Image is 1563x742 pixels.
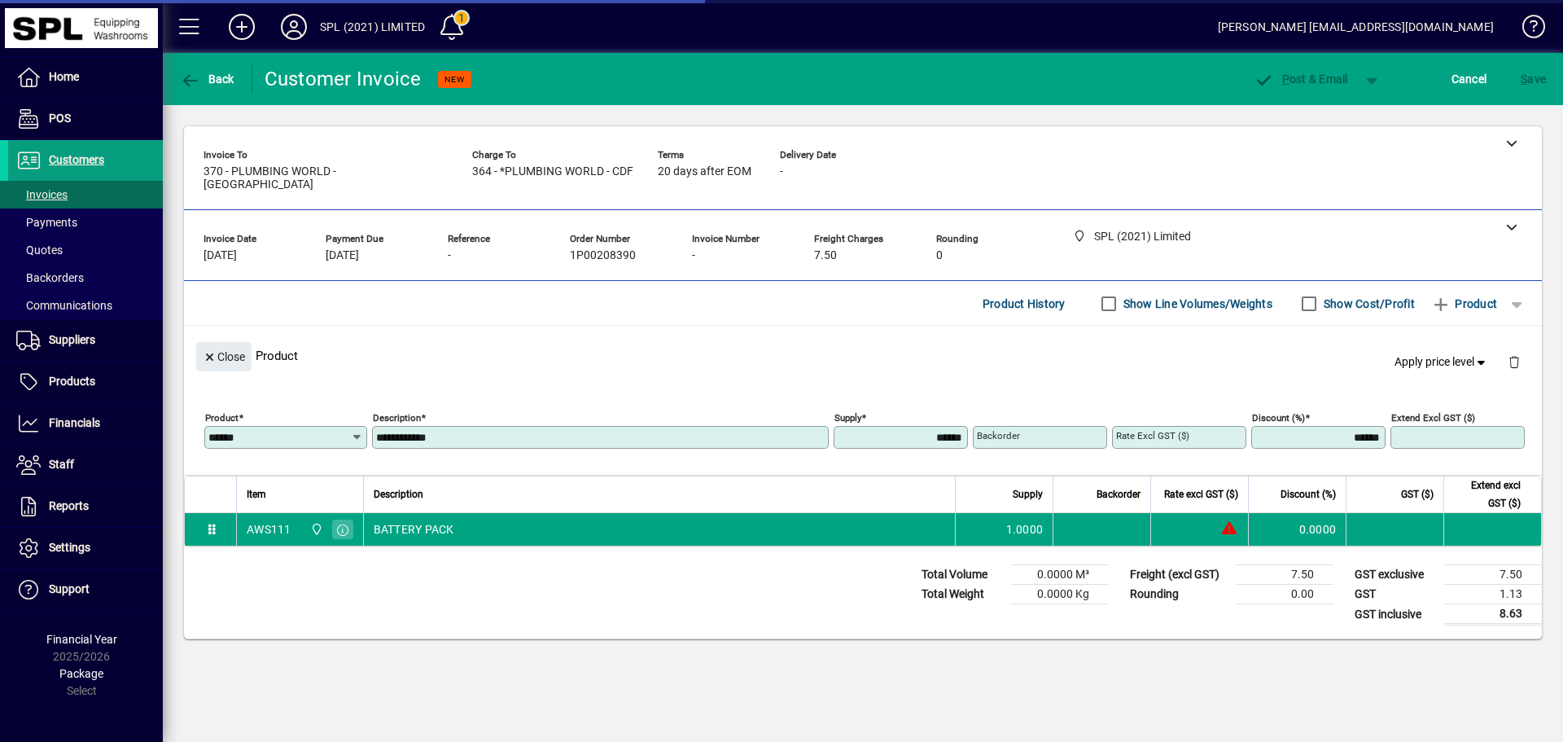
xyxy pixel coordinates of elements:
[8,445,163,485] a: Staff
[265,66,422,92] div: Customer Invoice
[373,412,421,424] mat-label: Description
[203,344,245,371] span: Close
[180,72,234,86] span: Back
[8,264,163,292] a: Backorders
[374,485,423,503] span: Description
[1521,66,1546,92] span: ave
[814,249,837,262] span: 7.50
[1236,565,1333,585] td: 7.50
[1391,412,1475,424] mat-label: Extend excl GST ($)
[1164,485,1238,503] span: Rate excl GST ($)
[1281,485,1336,503] span: Discount (%)
[49,458,74,471] span: Staff
[913,565,1011,585] td: Total Volume
[1246,64,1356,94] button: Post & Email
[1495,354,1534,369] app-page-header-button: Delete
[326,249,359,262] span: [DATE]
[8,209,163,236] a: Payments
[834,412,861,424] mat-label: Supply
[1011,585,1109,604] td: 0.0000 Kg
[1120,296,1272,312] label: Show Line Volumes/Weights
[8,362,163,402] a: Products
[8,236,163,264] a: Quotes
[8,403,163,444] a: Financials
[658,165,751,178] span: 20 days after EOM
[570,249,636,262] span: 1P00208390
[1444,585,1542,604] td: 1.13
[216,12,268,42] button: Add
[247,521,291,538] div: AWS111
[306,520,325,538] span: SPL (2021) Limited
[1401,485,1434,503] span: GST ($)
[8,181,163,209] a: Invoices
[1495,342,1534,381] button: Delete
[1011,565,1109,585] td: 0.0000 M³
[320,14,425,40] div: SPL (2021) LIMITED
[8,99,163,139] a: POS
[268,12,320,42] button: Profile
[448,249,451,262] span: -
[49,333,95,346] span: Suppliers
[1388,348,1495,377] button: Apply price level
[8,569,163,610] a: Support
[204,249,237,262] span: [DATE]
[1444,604,1542,625] td: 8.63
[976,289,1072,318] button: Product History
[1116,430,1189,441] mat-label: Rate excl GST ($)
[1454,476,1521,512] span: Extend excl GST ($)
[1252,412,1305,424] mat-label: Discount (%)
[1451,66,1487,92] span: Cancel
[1521,72,1527,86] span: S
[8,528,163,569] a: Settings
[204,165,448,191] span: 370 - PLUMBING WORLD - [GEOGRAPHIC_DATA]
[1254,72,1348,86] span: ost & Email
[59,667,103,680] span: Package
[1517,64,1550,94] button: Save
[1282,72,1289,86] span: P
[1346,565,1444,585] td: GST exclusive
[49,375,95,388] span: Products
[1006,521,1044,538] span: 1.0000
[16,188,68,201] span: Invoices
[49,582,90,595] span: Support
[780,165,783,178] span: -
[192,349,256,363] app-page-header-button: Close
[8,320,163,361] a: Suppliers
[8,292,163,319] a: Communications
[16,216,77,229] span: Payments
[692,249,695,262] span: -
[1346,585,1444,604] td: GST
[8,486,163,527] a: Reports
[1394,353,1489,371] span: Apply price level
[49,499,89,512] span: Reports
[46,633,117,646] span: Financial Year
[1013,485,1043,503] span: Supply
[1236,585,1333,604] td: 0.00
[1097,485,1141,503] span: Backorder
[1320,296,1415,312] label: Show Cost/Profit
[8,57,163,98] a: Home
[1431,291,1497,317] span: Product
[176,64,239,94] button: Back
[49,112,71,125] span: POS
[1122,585,1236,604] td: Rounding
[196,342,252,371] button: Close
[1444,565,1542,585] td: 7.50
[1122,565,1236,585] td: Freight (excl GST)
[247,485,266,503] span: Item
[374,521,454,538] span: BATTERY PACK
[1510,3,1543,56] a: Knowledge Base
[1218,14,1494,40] div: [PERSON_NAME] [EMAIL_ADDRESS][DOMAIN_NAME]
[16,244,63,257] span: Quotes
[1447,64,1491,94] button: Cancel
[163,64,252,94] app-page-header-button: Back
[205,412,239,424] mat-label: Product
[49,541,90,554] span: Settings
[472,165,633,178] span: 364 - *PLUMBING WORLD - CDF
[444,74,465,85] span: NEW
[936,249,943,262] span: 0
[49,70,79,83] span: Home
[913,585,1011,604] td: Total Weight
[983,291,1066,317] span: Product History
[977,430,1020,441] mat-label: Backorder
